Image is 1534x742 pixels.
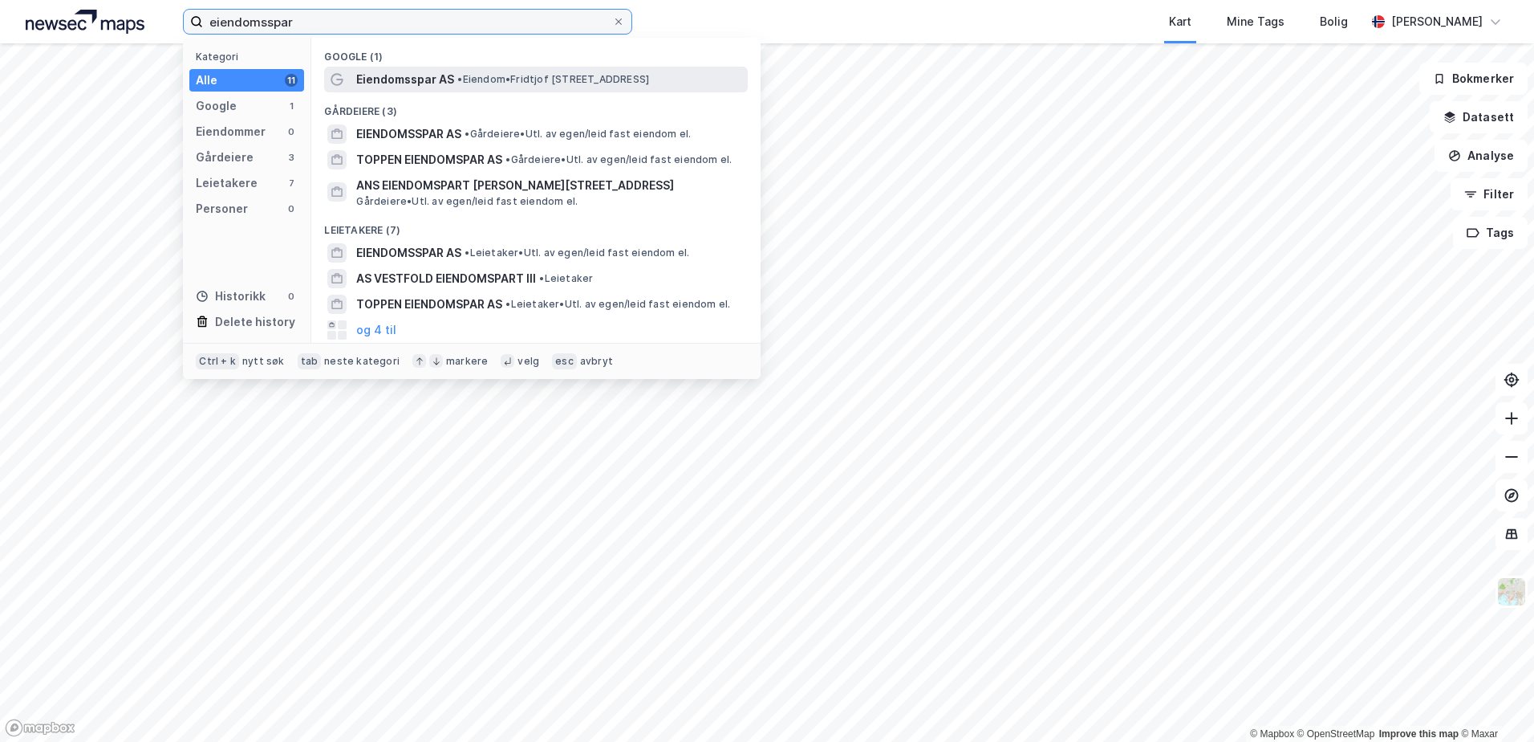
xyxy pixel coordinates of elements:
[1227,12,1284,31] div: Mine Tags
[285,202,298,215] div: 0
[505,298,510,310] span: •
[356,295,502,314] span: TOPPEN EIENDOMSPAR AS
[196,96,237,116] div: Google
[446,355,488,368] div: markere
[517,355,539,368] div: velg
[356,269,536,288] span: AS VESTFOLD EIENDOMSPART III
[324,355,400,368] div: neste kategori
[285,74,298,87] div: 11
[1250,728,1294,740] a: Mapbox
[285,100,298,112] div: 1
[1169,12,1191,31] div: Kart
[505,298,730,311] span: Leietaker • Utl. av egen/leid fast eiendom el.
[465,128,691,141] span: Gårdeiere • Utl. av egen/leid fast eiendom el.
[5,719,75,737] a: Mapbox homepage
[356,243,461,263] span: EIENDOMSSPAR AS
[1451,178,1528,210] button: Filter
[356,70,454,89] span: Eiendomsspar AS
[457,73,649,86] span: Eiendom • Fridtjof [STREET_ADDRESS]
[356,176,741,195] span: ANS EIENDOMSPART [PERSON_NAME][STREET_ADDRESS]
[285,177,298,190] div: 7
[285,125,298,138] div: 0
[1496,577,1527,607] img: Z
[203,10,612,34] input: Søk på adresse, matrikkel, gårdeiere, leietakere eller personer
[1419,63,1528,95] button: Bokmerker
[1379,728,1459,740] a: Improve this map
[539,272,544,284] span: •
[196,122,266,141] div: Eiendommer
[356,124,461,144] span: EIENDOMSSPAR AS
[1453,217,1528,249] button: Tags
[580,355,613,368] div: avbryt
[552,353,577,369] div: esc
[285,290,298,303] div: 0
[196,148,254,167] div: Gårdeiere
[311,211,761,240] div: Leietakere (7)
[1391,12,1483,31] div: [PERSON_NAME]
[505,153,510,165] span: •
[242,355,285,368] div: nytt søk
[539,272,593,285] span: Leietaker
[356,320,396,340] button: og 4 til
[311,38,761,67] div: Google (1)
[196,51,304,63] div: Kategori
[196,353,239,369] div: Ctrl + k
[465,247,689,259] span: Leietaker • Utl. av egen/leid fast eiendom el.
[215,312,295,332] div: Delete history
[356,150,502,169] span: TOPPEN EIENDOMSPAR AS
[1430,101,1528,133] button: Datasett
[457,73,462,85] span: •
[26,10,144,34] img: logo.a4113a55bc3d86da70a041830d287a7e.svg
[1320,12,1348,31] div: Bolig
[196,71,217,90] div: Alle
[196,199,248,218] div: Personer
[465,128,469,140] span: •
[465,247,469,259] span: •
[356,195,578,208] span: Gårdeiere • Utl. av egen/leid fast eiendom el.
[196,287,266,306] div: Historikk
[1454,665,1534,742] iframe: Chat Widget
[311,92,761,121] div: Gårdeiere (3)
[298,353,322,369] div: tab
[1297,728,1375,740] a: OpenStreetMap
[285,151,298,164] div: 3
[505,153,732,166] span: Gårdeiere • Utl. av egen/leid fast eiendom el.
[1435,140,1528,172] button: Analyse
[196,173,258,193] div: Leietakere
